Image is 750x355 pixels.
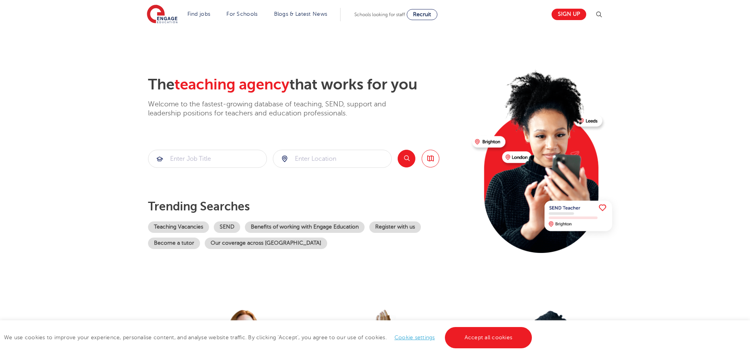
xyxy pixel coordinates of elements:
[413,11,431,17] span: Recruit
[148,150,267,167] input: Submit
[552,9,586,20] a: Sign up
[148,221,209,233] a: Teaching Vacancies
[226,11,257,17] a: For Schools
[148,76,466,94] h2: The that works for you
[398,150,415,167] button: Search
[205,238,327,249] a: Our coverage across [GEOGRAPHIC_DATA]
[273,150,392,168] div: Submit
[148,100,408,118] p: Welcome to the fastest-growing database of teaching, SEND, support and leadership positions for t...
[354,12,405,17] span: Schools looking for staff
[148,150,267,168] div: Submit
[273,150,391,167] input: Submit
[148,238,200,249] a: Become a tutor
[4,335,534,340] span: We use cookies to improve your experience, personalise content, and analyse website traffic. By c...
[187,11,211,17] a: Find jobs
[274,11,328,17] a: Blogs & Latest News
[147,5,178,24] img: Engage Education
[214,221,240,233] a: SEND
[148,199,466,214] p: Trending searches
[245,221,365,233] a: Benefits of working with Engage Education
[445,327,532,348] a: Accept all cookies
[369,221,421,233] a: Register with us
[174,76,289,93] span: teaching agency
[407,9,437,20] a: Recruit
[394,335,435,340] a: Cookie settings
